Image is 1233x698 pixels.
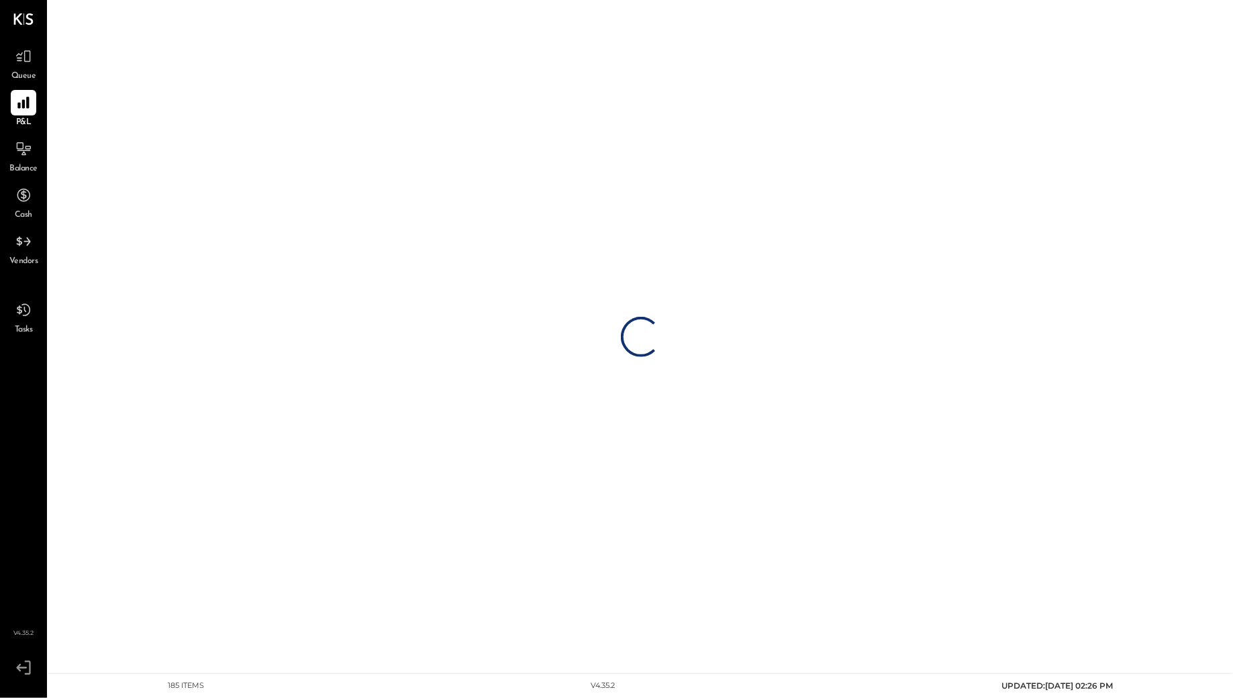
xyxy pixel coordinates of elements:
a: Queue [1,44,46,83]
span: Tasks [15,324,33,336]
div: 185 items [168,681,205,691]
a: Cash [1,183,46,221]
span: Cash [15,209,32,221]
span: Balance [9,163,38,175]
span: Queue [11,70,36,83]
span: UPDATED: [DATE] 02:26 PM [1002,681,1114,691]
a: Balance [1,136,46,175]
div: v 4.35.2 [591,681,615,691]
span: P&L [16,117,32,129]
a: Tasks [1,297,46,336]
a: Vendors [1,229,46,268]
a: P&L [1,90,46,129]
span: Vendors [9,256,38,268]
